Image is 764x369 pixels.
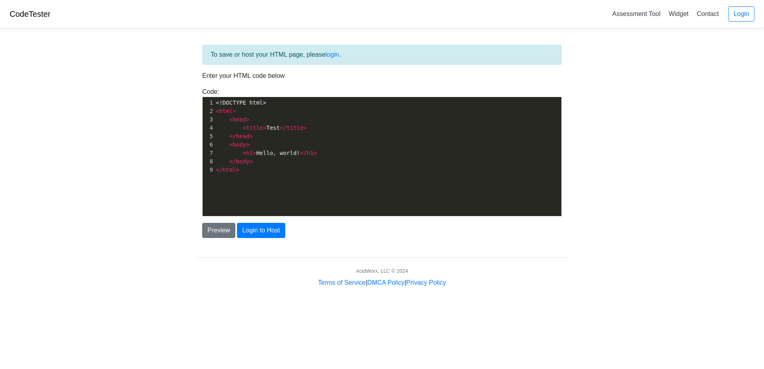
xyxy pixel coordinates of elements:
div: 5 [203,132,214,141]
span: < [216,108,219,114]
div: 6 [203,141,214,149]
div: 9 [203,166,214,174]
span: > [253,150,256,156]
span: </ [280,125,286,131]
div: To save or host your HTML page, please . [202,45,562,65]
span: > [236,167,239,173]
span: <!DOCTYPE html> [216,99,266,106]
span: title [246,125,263,131]
a: CodeTester [10,10,50,18]
span: html [223,167,236,173]
button: Preview [202,223,235,238]
span: </ [229,158,236,165]
span: > [263,125,266,131]
a: Assessment Tool [609,7,664,20]
a: DMCA Policy [367,279,404,286]
span: > [249,133,253,139]
span: body [233,141,246,148]
span: </ [216,167,223,173]
span: </ [229,133,236,139]
div: 4 [203,124,214,132]
span: html [219,108,233,114]
div: 3 [203,115,214,124]
a: login [326,51,339,58]
span: > [249,158,253,165]
span: > [303,125,306,131]
p: Enter your HTML code below [202,71,562,81]
a: Widget [665,7,692,20]
span: body [236,158,250,165]
span: Test [216,125,307,131]
div: 1 [203,99,214,107]
div: | | [318,278,446,288]
div: AcidWorx, LLC © 2024 [356,267,408,275]
a: Privacy Policy [406,279,446,286]
span: Hello, world! [216,150,317,156]
span: title [286,125,303,131]
span: < [229,116,233,123]
div: Code: [196,87,568,216]
span: > [233,108,236,114]
span: < [243,150,246,156]
a: Login [728,6,754,22]
span: h1 [307,150,314,156]
span: < [243,125,246,131]
div: 7 [203,149,214,157]
span: > [313,150,316,156]
button: Login to Host [237,223,285,238]
a: Terms of Service [318,279,366,286]
div: 2 [203,107,214,115]
span: h1 [246,150,253,156]
span: head [236,133,250,139]
div: 8 [203,157,214,166]
a: Contact [694,7,722,20]
span: < [229,141,233,148]
span: > [246,141,249,148]
span: </ [300,150,307,156]
span: > [246,116,249,123]
span: head [233,116,246,123]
